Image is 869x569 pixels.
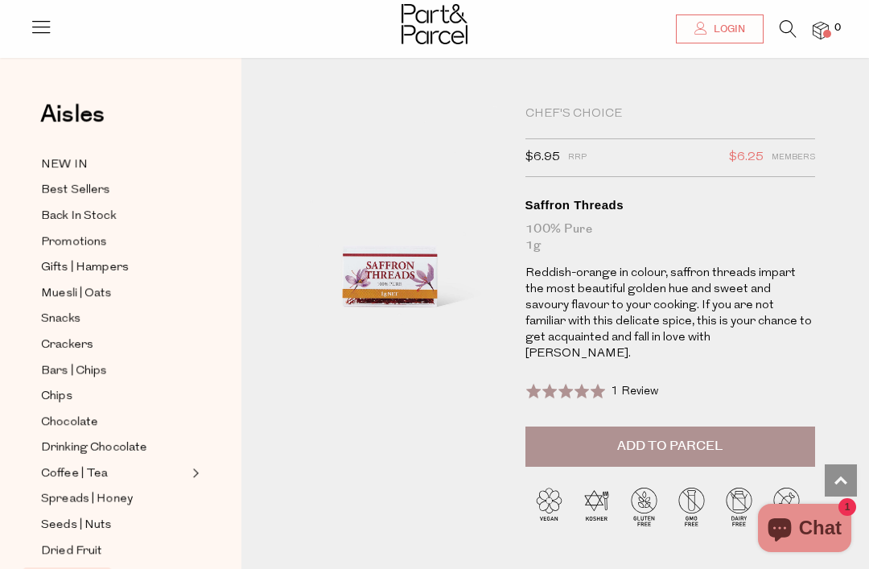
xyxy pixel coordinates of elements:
[41,413,98,432] span: Chocolate
[41,310,80,329] span: Snacks
[41,464,108,484] span: Coffee | Tea
[41,438,187,458] a: Drinking Chocolate
[41,542,102,561] span: Dried Fruit
[753,504,856,556] inbox-online-store-chat: Shopify online store chat
[568,147,587,168] span: RRP
[41,155,187,175] a: NEW IN
[715,483,763,530] img: P_P-ICONS-Live_Bec_V11_Dairy_Free.svg
[611,386,658,398] span: 1 Review
[41,489,187,509] a: Spreads | Honey
[772,147,815,168] span: Members
[525,197,815,213] div: Saffron Threads
[41,284,112,303] span: Muesli | Oats
[41,387,72,406] span: Chips
[41,490,133,509] span: Spreads | Honey
[40,102,105,142] a: Aisles
[525,147,560,168] span: $6.95
[830,21,845,35] span: 0
[676,14,764,43] a: Login
[290,106,497,351] img: Saffron Threads
[763,483,810,530] img: P_P-ICONS-Live_Bec_V11_Sugar_Free.svg
[525,427,815,467] button: Add to Parcel
[525,483,573,530] img: P_P-ICONS-Live_Bec_V11_Vegan.svg
[41,258,187,278] a: Gifts | Hampers
[620,483,668,530] img: P_P-ICONS-Live_Bec_V11_Gluten_Free.svg
[41,361,187,381] a: Bars | Chips
[617,437,723,456] span: Add to Parcel
[41,464,187,484] a: Coffee | Tea
[41,515,187,535] a: Seeds | Nuts
[41,206,187,226] a: Back In Stock
[41,412,187,432] a: Chocolate
[41,541,187,561] a: Dried Fruit
[41,309,187,329] a: Snacks
[41,361,107,381] span: Bars | Chips
[41,155,88,175] span: NEW IN
[525,221,815,254] div: 100% Pure 1g
[188,464,200,483] button: Expand/Collapse Coffee | Tea
[41,516,112,535] span: Seeds | Nuts
[41,386,187,406] a: Chips
[41,180,187,200] a: Best Sellers
[668,483,715,530] img: P_P-ICONS-Live_Bec_V11_GMO_Free.svg
[41,181,110,200] span: Best Sellers
[525,266,815,362] p: Reddish-orange in colour, saffron threads impart the most beautiful golden hue and sweet and savo...
[729,147,764,168] span: $6.25
[41,439,147,458] span: Drinking Chocolate
[41,283,187,303] a: Muesli | Oats
[402,4,467,44] img: Part&Parcel
[41,233,107,252] span: Promotions
[41,258,129,278] span: Gifts | Hampers
[41,232,187,252] a: Promotions
[41,335,187,355] a: Crackers
[573,483,620,530] img: P_P-ICONS-Live_Bec_V11_Kosher.svg
[41,207,116,226] span: Back In Stock
[813,22,829,39] a: 0
[525,106,815,122] div: Chef's Choice
[41,336,93,355] span: Crackers
[40,97,105,132] span: Aisles
[710,23,745,36] span: Login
